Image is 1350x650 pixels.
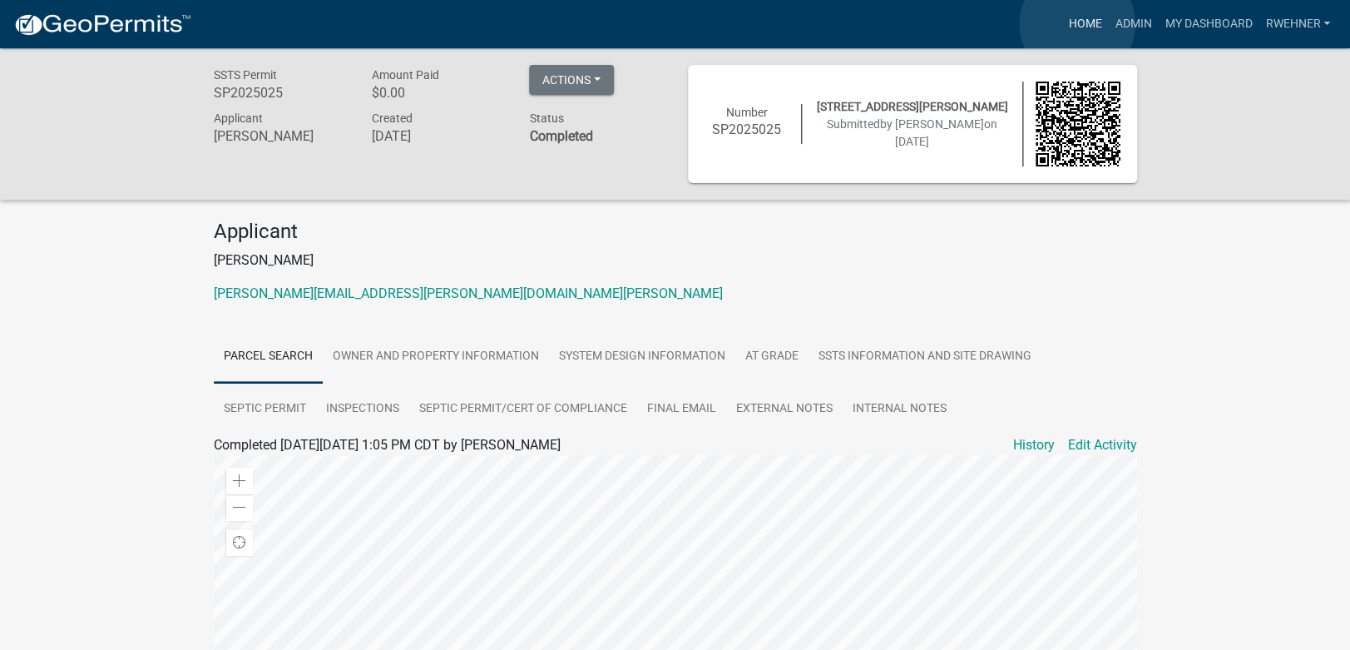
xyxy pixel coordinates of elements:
span: Applicant [214,112,263,125]
a: rwehner [1259,8,1337,40]
a: Edit Activity [1068,435,1137,455]
a: Septic Permit [214,383,316,436]
span: Amount Paid [371,68,438,82]
div: Find my location [226,529,253,556]
a: External Notes [726,383,843,436]
a: Home [1061,8,1108,40]
a: Owner and Property Information [323,330,549,384]
h6: $0.00 [371,85,504,101]
a: Internal Notes [843,383,957,436]
a: Final Email [637,383,726,436]
div: Zoom in [226,468,253,494]
a: My Dashboard [1158,8,1259,40]
span: Number [725,106,767,119]
span: Submitted on [DATE] [827,117,997,148]
a: Admin [1108,8,1158,40]
span: Status [529,112,563,125]
span: [STREET_ADDRESS][PERSON_NAME] [817,100,1008,113]
a: History [1013,435,1055,455]
h4: Applicant [214,220,1137,244]
span: Completed [DATE][DATE] 1:05 PM CDT by [PERSON_NAME] [214,437,561,453]
p: [PERSON_NAME] [214,251,1137,270]
strong: Completed [529,128,592,144]
a: Parcel search [214,330,323,384]
span: Created [371,112,412,125]
span: by [PERSON_NAME] [880,117,984,131]
span: SSTS Permit [214,68,277,82]
button: Actions [529,65,614,95]
a: Inspections [316,383,409,436]
h6: SP2025025 [705,122,789,137]
a: At Grade [735,330,809,384]
a: System Design Information [549,330,735,384]
a: [PERSON_NAME][EMAIL_ADDRESS][PERSON_NAME][DOMAIN_NAME][PERSON_NAME] [214,285,723,301]
h6: SP2025025 [214,85,347,101]
div: Zoom out [226,494,253,521]
img: QR code [1036,82,1120,166]
a: Septic Permit/Cert of Compliance [409,383,637,436]
h6: [PERSON_NAME] [214,128,347,144]
h6: [DATE] [371,128,504,144]
a: SSTS Information and Site Drawing [809,330,1041,384]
